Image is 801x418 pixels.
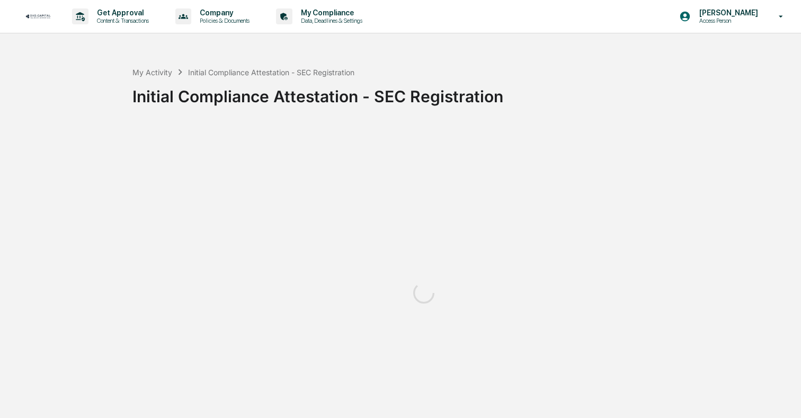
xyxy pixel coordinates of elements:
[132,78,796,106] div: Initial Compliance Attestation - SEC Registration
[691,17,763,24] p: Access Person
[25,14,51,19] img: logo
[88,17,154,24] p: Content & Transactions
[292,8,368,17] p: My Compliance
[191,8,255,17] p: Company
[691,8,763,17] p: [PERSON_NAME]
[88,8,154,17] p: Get Approval
[188,68,354,77] div: Initial Compliance Attestation - SEC Registration
[191,17,255,24] p: Policies & Documents
[132,68,172,77] div: My Activity
[292,17,368,24] p: Data, Deadlines & Settings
